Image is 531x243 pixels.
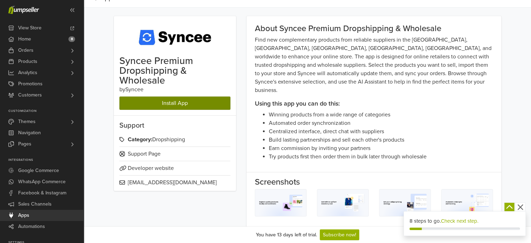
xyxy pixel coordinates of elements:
a: [EMAIL_ADDRESS][DOMAIN_NAME] [119,176,230,190]
span: Automations [18,221,45,232]
span: Sales Channels [18,199,52,210]
p: Integrations [8,158,83,162]
div: by Syncee [119,85,230,94]
span: Products [18,56,37,67]
a: Check next step. [441,218,478,224]
h2: Screenshots [255,178,493,186]
a: Developer website [119,161,230,175]
span: Home [18,34,31,45]
li: Try products first then order them in bulk later through wholesale [269,152,493,161]
p: Customization [8,109,83,113]
div: You have 13 days left of trial. [256,231,317,238]
li: Centralized interface, direct chat with suppliers [269,127,493,136]
span: WhatsApp Commerce [18,176,66,187]
span: Pages [18,138,31,150]
div: Syncee Premium Dropshipping & Wholesale [119,56,230,85]
li: Earn commission by inviting your partners [269,144,493,152]
a: Subscribe now! [320,229,359,240]
span: Dropshipping [119,133,230,146]
span: Navigation [18,127,41,138]
h3: Using this app you can do this: [255,100,493,108]
a: Support Page [119,147,230,161]
span: Themes [18,116,36,127]
span: Facebook & Instagram [18,187,66,199]
span: View Store [18,22,42,34]
li: Automated order synchronization [269,119,493,127]
a: Install App [119,97,230,110]
span: Promotions [18,78,43,90]
li: Build lasting partnerships and sell each other's products [269,136,493,144]
img: syncee_jumpseller_04.jpg [442,190,493,216]
img: syncee_jumpseller_03.jpg [379,190,430,216]
strong: Category: [128,136,152,143]
li: Winning products from a wide range of categories [269,110,493,119]
span: 8 [68,36,75,42]
span: Google Commerce [18,165,59,176]
p: Find new complementary products from reliable suppliers in the [GEOGRAPHIC_DATA], [GEOGRAPHIC_DAT... [255,36,493,94]
div: 8 steps to go. [410,217,520,225]
h5: Support [119,121,230,130]
h2: About Syncee Premium Dropshipping & Wholesale [255,24,493,33]
span: Analytics [18,67,37,78]
span: Apps [18,210,29,221]
img: syncee_jumpseller_01.jpg [255,190,306,216]
img: syncee_jumpseller_02.jpg [317,190,368,216]
span: Customers [18,90,42,101]
span: Orders [18,45,34,56]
